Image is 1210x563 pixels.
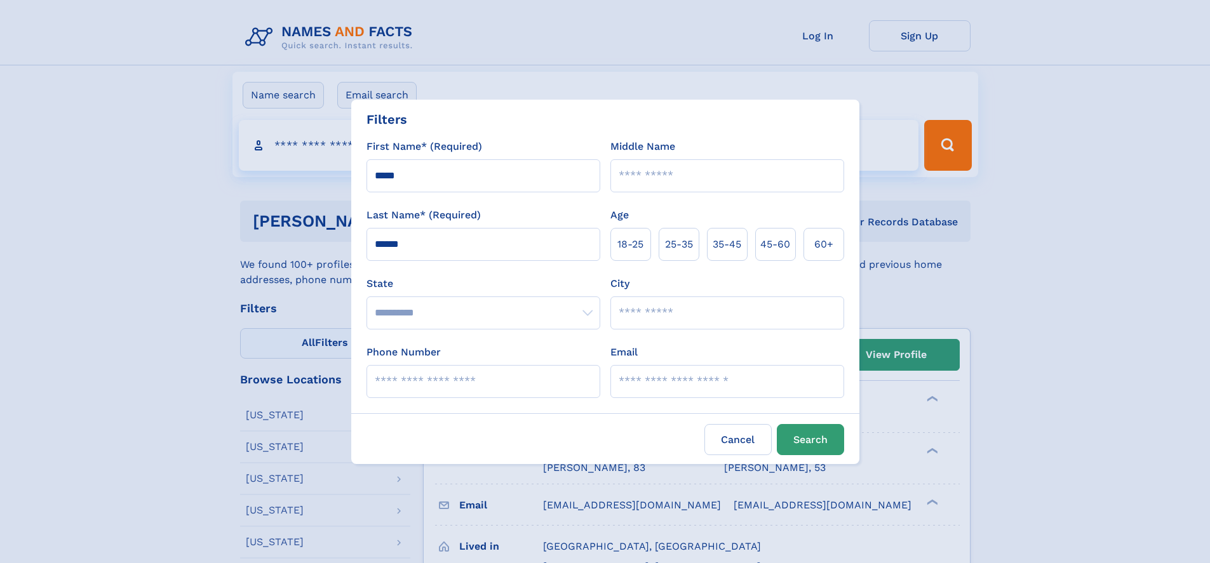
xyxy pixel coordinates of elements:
span: 45‑60 [760,237,790,252]
label: Age [610,208,629,223]
label: State [366,276,600,291]
label: City [610,276,629,291]
label: Last Name* (Required) [366,208,481,223]
span: 35‑45 [713,237,741,252]
label: Email [610,345,638,360]
label: Middle Name [610,139,675,154]
span: 60+ [814,237,833,252]
span: 18‑25 [617,237,643,252]
label: First Name* (Required) [366,139,482,154]
button: Search [777,424,844,455]
label: Cancel [704,424,772,455]
div: Filters [366,110,407,129]
span: 25‑35 [665,237,693,252]
label: Phone Number [366,345,441,360]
